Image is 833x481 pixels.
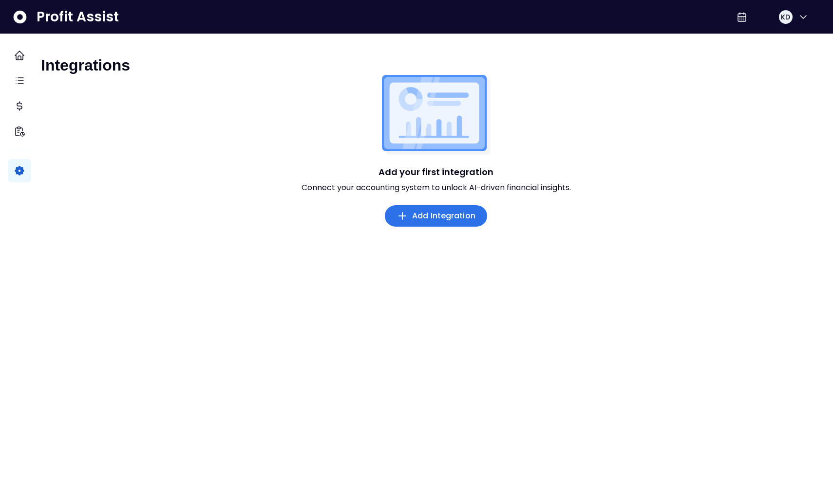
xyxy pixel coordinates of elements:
button: Add Integration [385,205,487,227]
span: Profit Assist [37,8,119,26]
p: Integrations [41,55,130,75]
span: Add Integration [412,210,475,222]
span: Connect your accounting system to unlock AI-driven financial insights. [302,182,571,194]
img: Integration illustration [382,75,491,155]
span: KD [781,12,790,22]
span: Add your first integration [379,166,493,178]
